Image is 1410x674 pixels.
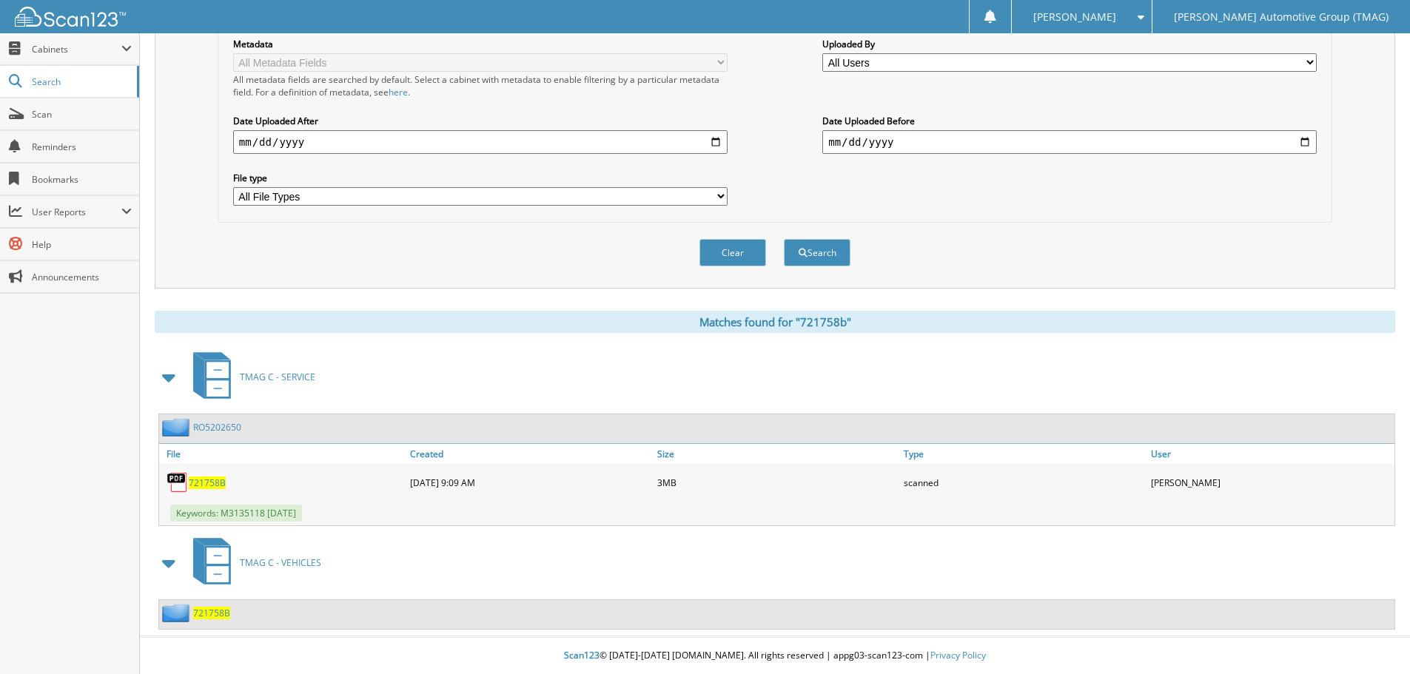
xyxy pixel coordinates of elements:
[32,43,121,55] span: Cabinets
[233,38,728,50] label: Metadata
[654,468,901,497] div: 3MB
[32,206,121,218] span: User Reports
[240,371,315,383] span: TMAG C - SERVICE
[167,471,189,493] img: PDF.png
[159,444,406,464] a: File
[189,476,226,489] a: 721758B
[32,141,132,153] span: Reminders
[822,130,1317,154] input: end
[1174,13,1389,21] span: [PERSON_NAME] Automotive Group (TMAG)
[406,444,654,464] a: Created
[1033,13,1116,21] span: [PERSON_NAME]
[32,108,132,121] span: Scan
[155,311,1395,333] div: Matches found for "721758b"
[930,649,986,661] a: Privacy Policy
[822,115,1317,127] label: Date Uploaded Before
[389,86,408,98] a: here
[240,556,321,569] span: TMAG C - VEHICLES
[140,638,1410,674] div: © [DATE]-[DATE] [DOMAIN_NAME]. All rights reserved | appg03-scan123-com |
[699,239,766,266] button: Clear
[1147,444,1394,464] a: User
[184,348,315,406] a: TMAG C - SERVICE
[32,238,132,251] span: Help
[15,7,126,27] img: scan123-logo-white.svg
[162,604,193,622] img: folder2.png
[654,444,901,464] a: Size
[162,418,193,437] img: folder2.png
[193,607,230,619] a: 721758B
[233,130,728,154] input: start
[784,239,850,266] button: Search
[233,73,728,98] div: All metadata fields are searched by default. Select a cabinet with metadata to enable filtering b...
[406,468,654,497] div: [DATE] 9:09 AM
[193,421,241,434] a: RO5202650
[32,271,132,283] span: Announcements
[184,533,321,592] a: TMAG C - VEHICLES
[32,75,130,88] span: Search
[564,649,600,661] span: Scan123
[170,505,302,522] span: Keywords: M3135118 [DATE]
[900,468,1147,497] div: scanned
[32,173,132,186] span: Bookmarks
[233,172,728,184] label: File type
[900,444,1147,464] a: Type
[1147,468,1394,497] div: [PERSON_NAME]
[822,38,1317,50] label: Uploaded By
[233,115,728,127] label: Date Uploaded After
